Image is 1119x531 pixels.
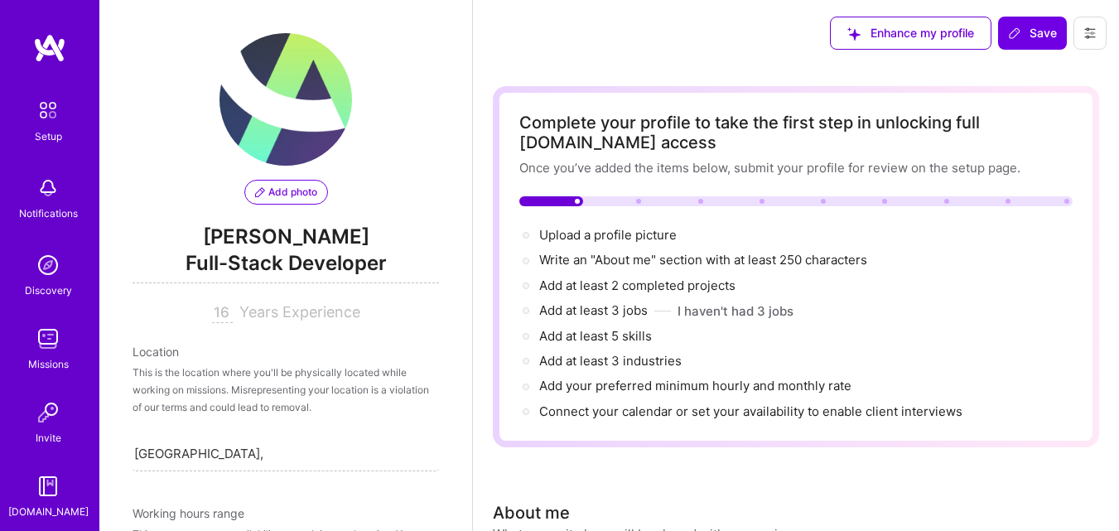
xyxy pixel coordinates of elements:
[219,33,352,166] img: User Avatar
[35,128,62,145] div: Setup
[8,503,89,520] div: [DOMAIN_NAME]
[31,93,65,128] img: setup
[19,205,78,222] div: Notifications
[539,328,652,344] span: Add at least 5 skills
[678,302,793,320] button: I haven't had 3 jobs
[31,249,65,282] img: discovery
[539,252,871,268] span: Write an "About me" section with at least 250 characters
[998,17,1067,50] button: Save
[133,249,439,283] span: Full-Stack Developer
[31,171,65,205] img: bell
[1008,25,1057,41] span: Save
[255,187,265,197] i: icon PencilPurple
[519,159,1073,176] div: Once you’ve added the items below, submit your profile for review on the setup page.
[133,224,439,249] span: [PERSON_NAME]
[519,113,1073,152] div: Complete your profile to take the first step in unlocking full [DOMAIN_NAME] access
[255,185,317,200] span: Add photo
[31,396,65,429] img: Invite
[539,378,851,393] span: Add your preferred minimum hourly and monthly rate
[239,303,360,321] span: Years Experience
[212,303,233,323] input: XX
[493,500,570,525] div: About me
[539,403,962,419] span: Connect your calendar or set your availability to enable client interviews
[31,322,65,355] img: teamwork
[25,282,72,299] div: Discovery
[539,302,648,318] span: Add at least 3 jobs
[244,180,328,205] button: Add photo
[36,429,61,447] div: Invite
[133,364,439,416] div: This is the location where you'll be physically located while working on missions. Misrepresentin...
[133,506,244,520] span: Working hours range
[31,470,65,503] img: guide book
[539,278,736,293] span: Add at least 2 completed projects
[28,355,69,373] div: Missions
[539,227,677,243] span: Upload a profile picture
[33,33,66,63] img: logo
[539,353,682,369] span: Add at least 3 industries
[133,343,439,360] div: Location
